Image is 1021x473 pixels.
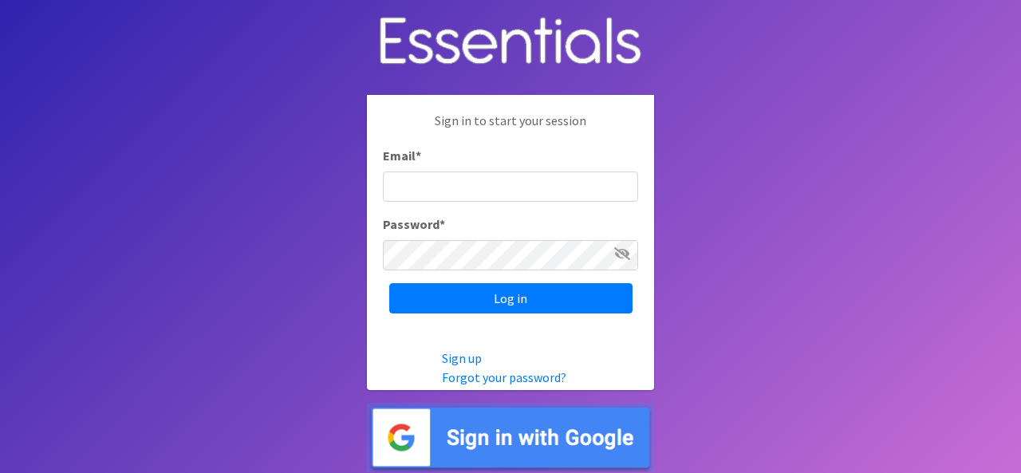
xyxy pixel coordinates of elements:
img: Human Essentials [367,1,654,83]
p: Sign in to start your session [383,111,638,146]
abbr: required [440,216,445,232]
label: Password [383,215,445,234]
a: Forgot your password? [442,369,566,385]
input: Log in [389,283,633,313]
img: Sign in with Google [367,403,654,472]
a: Sign up [442,350,482,366]
label: Email [383,146,421,165]
abbr: required [416,148,421,164]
